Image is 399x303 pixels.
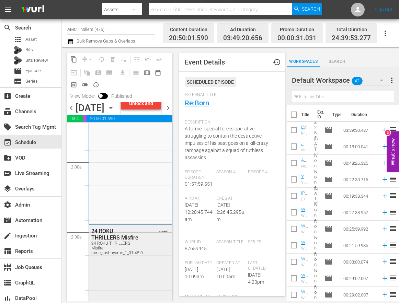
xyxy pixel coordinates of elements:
[216,196,244,201] span: Ends At
[67,115,83,122] span: 03:49:20.656
[83,115,87,122] span: 00:00:31.031
[153,54,164,65] span: Fill episodes with ad slates
[324,291,333,299] span: Episode
[155,69,161,76] span: date_range_outlined
[185,240,213,245] span: Wurl Id
[216,267,235,279] span: [DATE] 10:09am
[67,93,98,99] span: View Mode:
[3,247,12,255] span: Reports
[301,273,308,293] a: WTS Test 39
[185,181,213,187] span: 01:57:59.551
[301,230,309,234] div: WTS Test 23
[79,79,90,90] span: 24 hours Lineup View is OFF
[311,270,322,287] td: None
[324,208,333,217] span: Episode
[324,159,333,167] span: Episode
[301,223,308,244] a: WTS Test 23
[118,54,129,65] span: Clear Lineup
[389,126,397,134] span: reorder
[185,202,213,222] span: [DATE] 12:28:45.744am
[375,7,392,12] a: Sign Out
[381,209,389,216] svg: Add to Schedule
[301,148,309,152] div: dsfgdfgda
[3,279,12,287] span: GraphQL
[385,130,390,135] div: 3
[185,246,207,251] span: 87659445
[70,81,77,88] span: preview_outlined
[389,191,397,200] span: reorder
[223,25,262,34] div: Ad Duration
[332,34,371,42] span: 24:39:53.277
[311,171,322,188] td: None
[292,3,322,15] button: Search
[301,213,309,218] div: WTS Test 35
[185,99,209,107] a: Re:Born
[14,67,22,75] span: Episode
[67,104,76,112] span: chevron_left
[25,36,37,43] span: Asset
[128,66,141,79] span: Day Calendar View
[248,272,264,285] span: [DATE] 4:23pm
[248,170,276,175] span: Episode #
[311,204,322,221] td: None
[25,67,41,74] span: Episode
[381,176,389,183] svg: Add to Schedule
[70,56,77,63] span: content_copy
[185,58,225,66] span: Event Details
[185,126,268,160] span: A former special forces operative struggling to contain the destructive impulses of his past goes...
[3,232,12,240] span: Ingestion
[185,294,213,300] span: Media Credit
[332,25,371,34] div: Total Duration
[269,54,285,70] button: history
[341,254,378,270] td: 00:33:00.074
[216,294,244,300] span: Keywords
[389,274,397,282] span: reorder
[25,78,38,85] span: Series
[341,155,378,171] td: 00:48:26.325
[277,25,317,34] div: Promo Duration
[3,138,12,147] span: Schedule
[352,74,363,88] span: 42
[341,237,378,254] td: 00:21:59.985
[98,93,103,98] span: Toggle to switch from Published to Draft view.
[324,142,333,151] span: Episode
[164,104,172,112] span: chevron_right
[311,254,322,270] td: None
[301,246,309,251] div: WTS Test 54
[152,67,163,78] span: Month Calendar View
[81,81,88,88] span: toggle_off
[96,54,107,65] span: Loop Content
[301,180,309,185] div: Yu-Gi-Oh 5Ds: S1 Ep1: On Your Mark, Get Set, DUEL!
[14,46,22,54] div: Bits
[324,225,333,233] span: Episode
[301,263,309,267] div: WTS Test 18
[185,170,213,180] span: Episode Duration
[387,131,399,172] button: Open Feedback Widget
[142,54,153,65] span: Revert to Primary Episode
[389,257,397,266] span: reorder
[3,263,12,271] span: Job Queues
[3,92,12,100] span: Create
[16,2,49,18] img: ans4CAIJ8jUAAAAAAAAAAAAAAAAAAAAAAAAgQb4GAAAAAAAAAAAAAAAAAAAAAAAAJMjXAAAAAAAAAAAAAAAAAAAAAAAAgAT5G...
[301,240,308,260] a: WTS Test 54
[3,169,12,177] span: switch_video
[301,105,313,124] th: Title
[216,170,244,175] span: Season #
[311,155,322,171] td: None
[124,97,158,109] div: Unlock and Edit
[301,174,308,210] a: Yu-Gi-Oh 5Ds S1 Ep1
[216,202,244,222] span: [DATE] 2:26:45.295am
[92,81,99,88] span: history_outlined
[287,58,320,65] span: Workspaces
[185,260,213,266] span: Publish Date
[141,67,152,78] span: Week Calendar View
[311,287,322,303] td: None
[381,291,389,299] svg: Add to Schedule
[223,34,262,42] span: 03:49:20.656
[301,207,308,228] a: WTS Test 35
[169,34,208,42] span: 20:50:01.590
[25,46,33,53] span: Bits
[216,260,244,266] span: Created At
[381,275,389,282] svg: Add to Schedule
[311,188,322,204] td: [DATE]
